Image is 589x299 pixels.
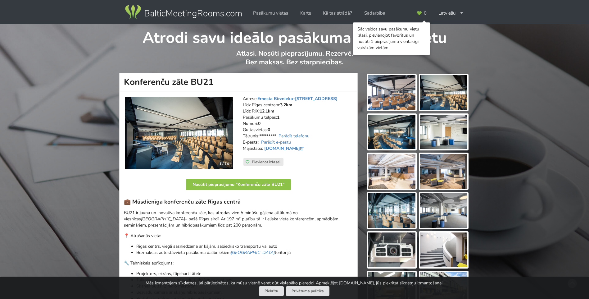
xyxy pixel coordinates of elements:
strong: 12.1km [260,108,274,114]
img: Konferenču zāle BU21 | Rīga | Pasākumu vieta - galerijas bilde [368,193,415,228]
em: [GEOGRAPHIC_DATA] [141,216,185,222]
a: Parādīt e-pastu [261,139,291,145]
img: Baltic Meeting Rooms [124,4,243,21]
button: Piekrītu [259,286,284,296]
span: Pievienot izlasei [252,159,280,164]
p: Rīgas centrs, viegli sasniedzama ar kājām, sabiedrisko transportu vai auto [136,243,353,250]
strong: 3.2km [280,102,292,108]
a: [DOMAIN_NAME] [264,145,305,151]
div: 1 / 14 [215,159,233,168]
button: Nosūtīt pieprasījumu "Konferenču zāle BU21" [186,179,291,190]
div: Sāc veidot savu pasākumu vietu izlasi, pievienojot favorītus un nosūti 1 pieprasījumu vienlaicīgi... [357,26,426,51]
strong: 1 [277,114,279,120]
p: Bezmaksas autostāvvieta pasākuma dalībniekiem teritorijā [136,250,353,256]
a: Parādīt telefonu [279,133,310,139]
a: Sadarbība [360,7,390,19]
p: Projektors, ekrāns, flipchart tāfele [136,271,353,277]
img: Konferenču zāle | Rīga | Konferenču zāle BU21 [125,97,233,169]
img: Konferenču zāle BU21 | Rīga | Pasākumu vieta - galerijas bilde [420,232,467,267]
a: Pasākumu vietas [249,7,292,19]
a: Kā tas strādā? [319,7,356,19]
img: Konferenču zāle BU21 | Rīga | Pasākumu vieta - galerijas bilde [368,75,415,110]
address: Adrese: Līdz Rīgas centram: Līdz RIX: Pasākumu telpas: Numuri: Gultasvietas: Tālrunis: E-pasts: M... [243,96,353,158]
h3: 💼 Mūsdienīga konferenču zāle Rīgas centrā [124,198,353,205]
img: Konferenču zāle BU21 | Rīga | Pasākumu vieta - galerijas bilde [420,154,467,189]
p: 🔧 Tehniskais aprīkojums: [124,260,353,266]
p: Atlasi. Nosūti pieprasījumu. Rezervē. Bez maksas. Bez starpniecības. [120,49,469,73]
p: 📍 Atrašanās vieta: [124,233,353,239]
div: Latviešu [434,7,468,19]
a: Konferenču zāle | Rīga | Konferenču zāle BU21 1 / 14 [125,97,233,169]
img: Konferenču zāle BU21 | Rīga | Pasākumu vieta - galerijas bilde [368,115,415,149]
a: [GEOGRAPHIC_DATA] [231,250,275,255]
strong: 0 [268,127,270,133]
img: Konferenču zāle BU21 | Rīga | Pasākumu vieta - galerijas bilde [420,193,467,228]
a: Karte [296,7,315,19]
strong: 0 [258,121,261,126]
a: Ernesta Birznieka-[STREET_ADDRESS] [257,96,338,102]
h1: Konferenču zāle BU21 [119,73,358,91]
a: Privātuma politika [286,286,329,296]
img: Konferenču zāle BU21 | Rīga | Pasākumu vieta - galerijas bilde [368,232,415,267]
img: Konferenču zāle BU21 | Rīga | Pasākumu vieta - galerijas bilde [420,115,467,149]
img: Konferenču zāle BU21 | Rīga | Pasākumu vieta - galerijas bilde [420,75,467,110]
p: BU21 ir jauna un inovatīva konferenču zāle, kas atrodas vien 5 minūšu gājiena attālumā no viesnīc... [124,210,353,228]
img: Konferenču zāle BU21 | Rīga | Pasākumu vieta - galerijas bilde [368,154,415,189]
span: 0 [424,11,427,16]
h1: Atrodi savu ideālo pasākuma norises vietu [120,24,469,48]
